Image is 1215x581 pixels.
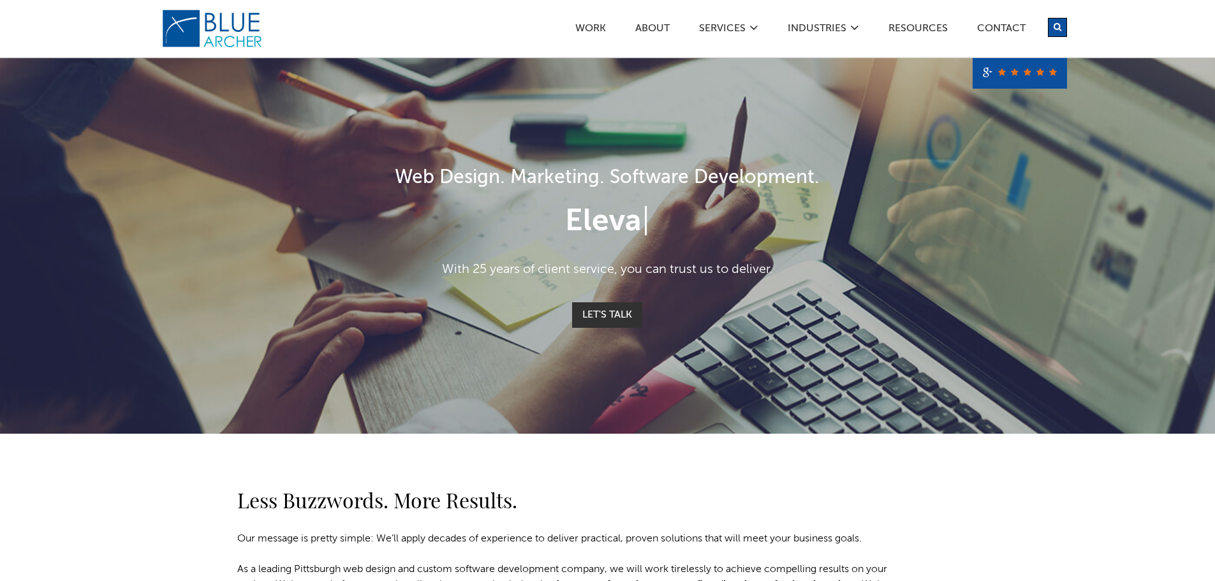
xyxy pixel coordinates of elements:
a: Resources [888,24,948,37]
a: Industries [787,24,847,37]
p: Our message is pretty simple: We’ll apply decades of experience to deliver practical, proven solu... [237,531,901,547]
a: SERVICES [698,24,746,37]
p: With 25 years of client service, you can trust us to deliver. [238,260,978,279]
h2: Less Buzzwords. More Results. [237,485,901,515]
a: ABOUT [635,24,670,37]
img: Blue Archer Logo [161,9,263,48]
a: Work [575,24,607,37]
h1: Web Design. Marketing. Software Development. [238,164,978,193]
a: Contact [976,24,1026,37]
span: Eleva [565,207,642,237]
span: | [642,207,650,237]
a: Let's Talk [572,302,642,328]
